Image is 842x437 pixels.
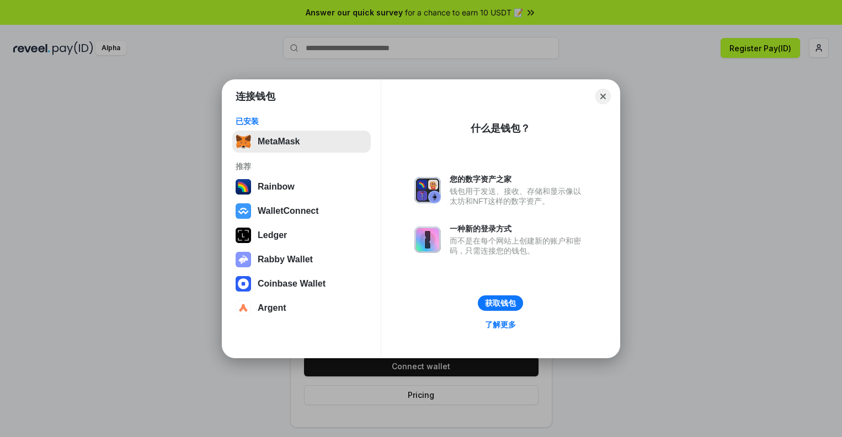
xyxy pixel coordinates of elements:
div: 已安装 [236,116,367,126]
button: WalletConnect [232,200,371,222]
button: Rainbow [232,176,371,198]
div: Rabby Wallet [258,255,313,265]
button: Coinbase Wallet [232,273,371,295]
button: 获取钱包 [478,295,523,311]
div: Argent [258,303,286,313]
div: MetaMask [258,137,300,147]
img: svg+xml,%3Csvg%20xmlns%3D%22http%3A%2F%2Fwww.w3.org%2F2000%2Fsvg%22%20fill%3D%22none%22%20viewBox... [414,226,441,253]
h1: 连接钱包 [236,90,275,103]
img: svg+xml,%3Csvg%20width%3D%2228%22%20height%3D%2228%22%20viewBox%3D%220%200%2028%2028%22%20fill%3D... [236,300,251,316]
img: svg+xml,%3Csvg%20fill%3D%22none%22%20height%3D%2233%22%20viewBox%3D%220%200%2035%2033%22%20width%... [236,134,251,149]
div: Ledger [258,230,287,240]
img: svg+xml,%3Csvg%20xmlns%3D%22http%3A%2F%2Fwww.w3.org%2F2000%2Fsvg%22%20fill%3D%22none%22%20viewBox... [236,252,251,267]
img: svg+xml,%3Csvg%20width%3D%22120%22%20height%3D%22120%22%20viewBox%3D%220%200%20120%20120%22%20fil... [236,179,251,195]
div: Rainbow [258,182,295,192]
div: Coinbase Wallet [258,279,326,289]
div: 您的数字资产之家 [450,174,587,184]
div: 了解更多 [485,320,516,330]
button: Close [595,89,611,104]
button: Argent [232,297,371,319]
button: Rabby Wallet [232,249,371,271]
button: Ledger [232,224,371,246]
img: svg+xml,%3Csvg%20width%3D%2228%22%20height%3D%2228%22%20viewBox%3D%220%200%2028%2028%22%20fill%3D... [236,276,251,292]
a: 了解更多 [478,317,523,332]
div: 钱包用于发送、接收、存储和显示像以太坊和NFT这样的数字资产。 [450,186,587,206]
img: svg+xml,%3Csvg%20xmlns%3D%22http%3A%2F%2Fwww.w3.org%2F2000%2Fsvg%22%20width%3D%2228%22%20height%3... [236,228,251,243]
button: MetaMask [232,131,371,153]
div: 推荐 [236,161,367,171]
div: WalletConnect [258,206,319,216]
img: svg+xml,%3Csvg%20width%3D%2228%22%20height%3D%2228%22%20viewBox%3D%220%200%2028%2028%22%20fill%3D... [236,203,251,219]
div: 获取钱包 [485,298,516,308]
div: 一种新的登录方式 [450,224,587,234]
img: svg+xml,%3Csvg%20xmlns%3D%22http%3A%2F%2Fwww.w3.org%2F2000%2Fsvg%22%20fill%3D%22none%22%20viewBox... [414,177,441,203]
div: 什么是钱包？ [471,122,530,135]
div: 而不是在每个网站上创建新的账户和密码，只需连接您的钱包。 [450,236,587,256]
